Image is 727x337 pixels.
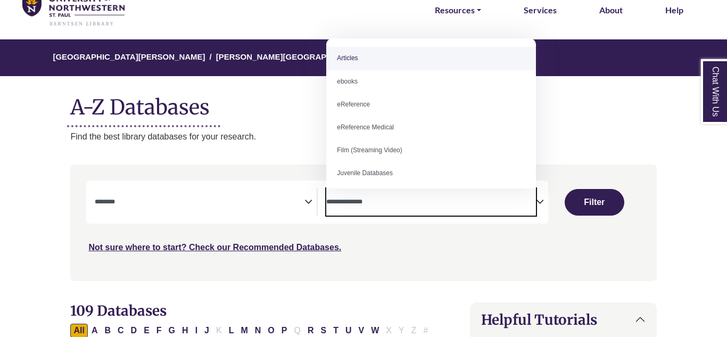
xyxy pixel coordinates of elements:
[524,3,557,17] a: Services
[665,3,683,17] a: Help
[326,47,535,70] li: Articles
[599,3,623,17] a: About
[326,116,535,139] li: eReference Medical
[70,39,656,76] nav: breadcrumb
[435,3,481,17] a: Resources
[326,70,535,93] li: ebooks
[326,139,535,162] li: Film (Streaming Video)
[565,189,624,216] button: Submit for Search Results
[470,303,656,336] button: Helpful Tutorials
[88,243,341,252] a: Not sure where to start? Check our Recommended Databases.
[70,165,656,281] nav: Search filters
[53,51,205,61] a: [GEOGRAPHIC_DATA][PERSON_NAME]
[70,325,432,334] div: Alpha-list to filter by first letter of database name
[326,199,536,207] textarea: Search
[95,199,304,207] textarea: Search
[326,162,535,185] li: Juvenile Databases
[70,130,656,144] p: Find the best library databases for your research.
[70,87,656,119] h1: A-Z Databases
[326,93,535,116] li: eReference
[216,51,368,61] a: [PERSON_NAME][GEOGRAPHIC_DATA]
[70,302,167,319] span: 109 Databases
